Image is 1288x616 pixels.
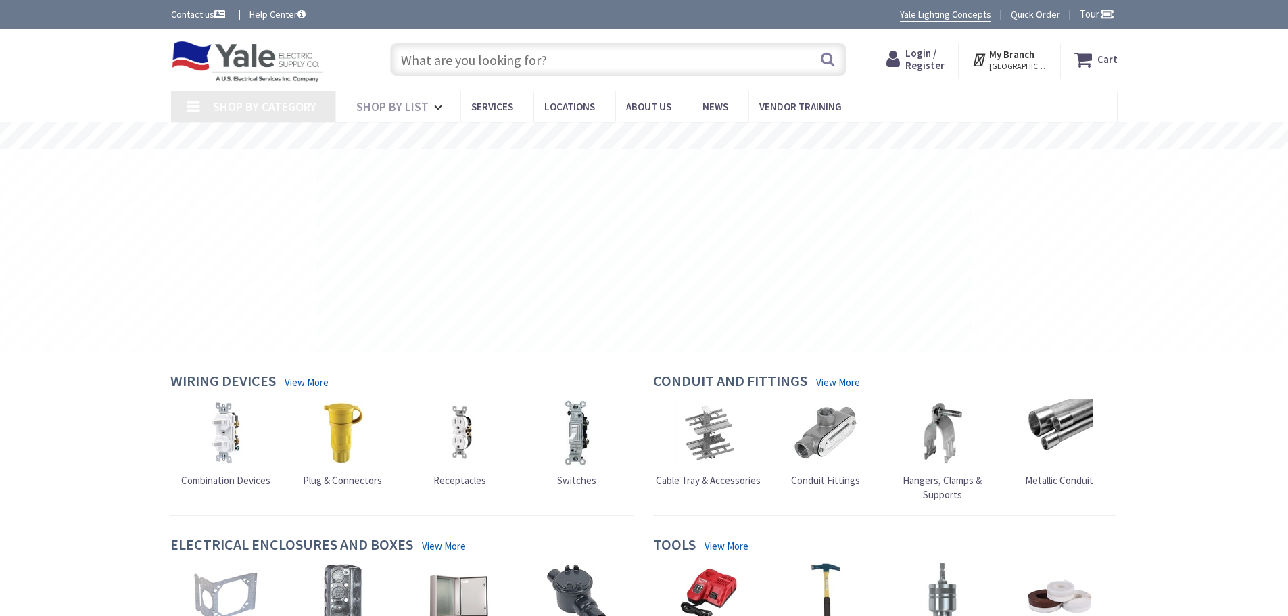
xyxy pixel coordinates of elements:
a: Login / Register [886,47,945,72]
span: Plug & Connectors [303,474,382,487]
span: Hangers, Clamps & Supports [903,474,982,501]
span: [GEOGRAPHIC_DATA], [GEOGRAPHIC_DATA] [989,61,1047,72]
h4: Tools [653,536,696,556]
a: Help Center [249,7,306,21]
span: Conduit Fittings [791,474,860,487]
img: Combination Devices [192,399,260,467]
span: Combination Devices [181,474,270,487]
div: My Branch [GEOGRAPHIC_DATA], [GEOGRAPHIC_DATA] [972,47,1047,72]
input: What are you looking for? [390,43,846,76]
span: Switches [557,474,596,487]
h4: Electrical Enclosures and Boxes [170,536,413,556]
a: Quick Order [1011,7,1060,21]
img: Yale Electric Supply Co. [171,41,324,82]
span: Cable Tray & Accessories [656,474,761,487]
a: Metallic Conduit Metallic Conduit [1025,399,1093,488]
span: Locations [544,100,595,113]
span: Receptacles [433,474,486,487]
h4: Conduit and Fittings [653,373,807,392]
a: View More [705,539,748,553]
img: Hangers, Clamps & Supports [909,399,976,467]
img: Plug & Connectors [309,399,377,467]
img: Conduit Fittings [792,399,859,467]
img: Metallic Conduit [1026,399,1093,467]
span: Shop By Category [213,99,316,114]
strong: Cart [1097,47,1118,72]
a: Receptacles Receptacles [426,399,494,488]
a: Yale Lighting Concepts [900,7,991,22]
span: Tour [1080,7,1114,20]
span: Login / Register [905,47,945,72]
span: Vendor Training [759,100,842,113]
a: Combination Devices Combination Devices [181,399,270,488]
a: Switches Switches [543,399,611,488]
a: Conduit Fittings Conduit Fittings [791,399,860,488]
img: Switches [543,399,611,467]
span: Metallic Conduit [1025,474,1093,487]
a: Plug & Connectors Plug & Connectors [303,399,382,488]
h4: Wiring Devices [170,373,276,392]
a: View More [816,375,860,389]
a: View More [285,375,329,389]
span: About Us [626,100,671,113]
a: Cart [1074,47,1118,72]
a: Cable Tray & Accessories Cable Tray & Accessories [656,399,761,488]
a: View More [422,539,466,553]
span: Shop By List [356,99,429,114]
span: Services [471,100,513,113]
a: Contact us [171,7,228,21]
strong: My Branch [989,48,1034,61]
img: Receptacles [426,399,494,467]
a: Hangers, Clamps & Supports Hangers, Clamps & Supports [887,399,998,502]
span: News [702,100,728,113]
img: Cable Tray & Accessories [675,399,742,467]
